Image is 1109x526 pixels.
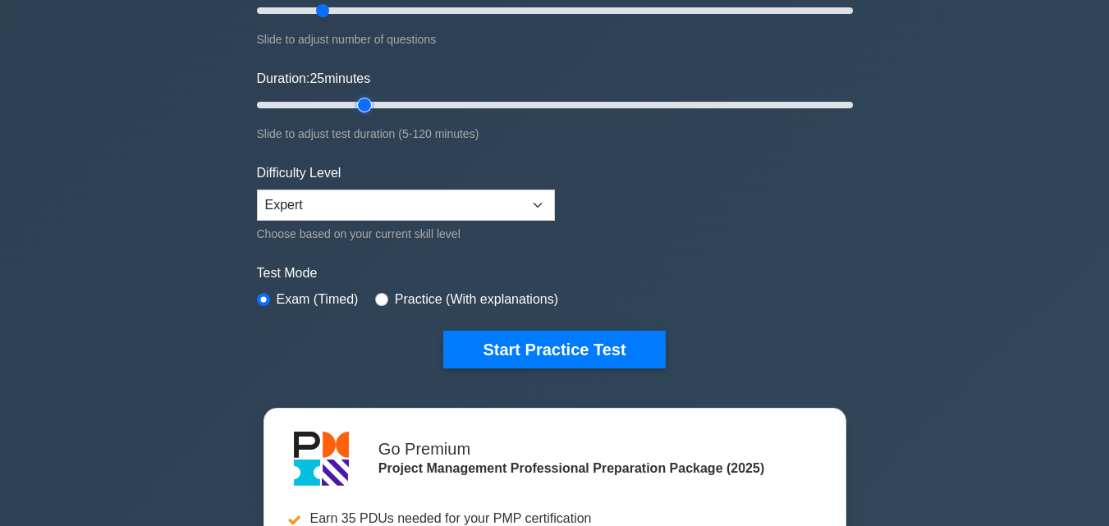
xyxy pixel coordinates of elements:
div: Choose based on your current skill level [257,224,555,244]
label: Test Mode [257,263,853,283]
label: Practice (With explanations) [395,290,558,309]
div: Slide to adjust test duration (5-120 minutes) [257,124,853,144]
div: Slide to adjust number of questions [257,30,853,49]
label: Duration: minutes [257,69,371,89]
button: Start Practice Test [443,331,665,368]
label: Difficulty Level [257,163,341,183]
label: Exam (Timed) [277,290,359,309]
span: 25 [309,71,324,85]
